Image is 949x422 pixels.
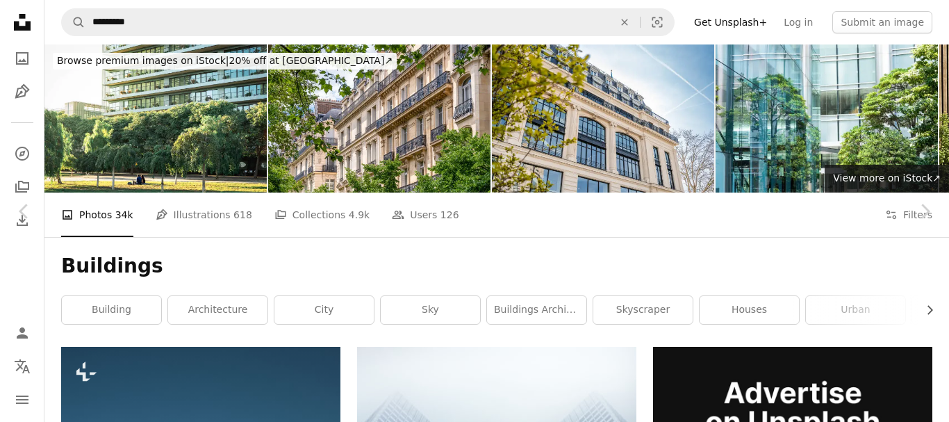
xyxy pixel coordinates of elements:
a: Log in [775,11,821,33]
button: scroll list to the right [917,296,932,324]
a: Users 126 [392,193,459,237]
h1: Buildings [61,254,932,279]
a: Photos [8,44,36,72]
a: architecture [168,296,267,324]
span: 618 [233,207,252,222]
button: Visual search [641,9,674,35]
a: city [274,296,374,324]
img: green area in a modern residential area [44,44,267,193]
img: Office park [716,44,938,193]
img: Modern Building In Paris In France [492,44,714,193]
a: Get Unsplash+ [686,11,775,33]
a: houses [700,296,799,324]
span: 20% off at [GEOGRAPHIC_DATA] ↗ [57,55,393,66]
a: Log in / Sign up [8,319,36,347]
a: buildings architecture [487,296,586,324]
a: Illustrations [8,78,36,106]
span: Browse premium images on iStock | [57,55,229,66]
a: Browse premium images on iStock|20% off at [GEOGRAPHIC_DATA]↗ [44,44,405,78]
a: sky [381,296,480,324]
button: Clear [609,9,640,35]
button: Filters [885,193,932,237]
button: Menu [8,386,36,414]
span: View more on iStock ↗ [833,172,941,184]
form: Find visuals sitewide [61,8,675,36]
a: Next [900,145,949,278]
img: Facades of residential buildings in classic Haussmannien style built along a tree-lined avenue, P... [268,44,490,193]
button: Language [8,352,36,380]
a: skyscraper [593,296,693,324]
a: View more on iStock↗ [825,165,949,193]
a: building [62,296,161,324]
a: Collections 4.9k [274,193,370,237]
button: Search Unsplash [62,9,85,35]
span: 126 [440,207,459,222]
span: 4.9k [349,207,370,222]
button: Submit an image [832,11,932,33]
a: Illustrations 618 [156,193,252,237]
a: urban [806,296,905,324]
a: Explore [8,140,36,168]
